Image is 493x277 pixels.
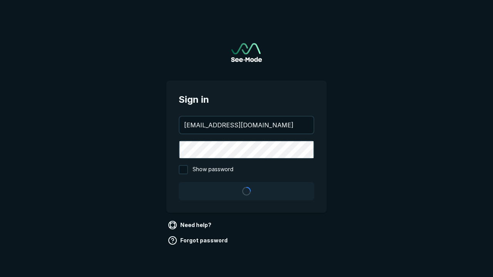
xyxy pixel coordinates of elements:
span: Sign in [179,93,314,107]
a: Forgot password [166,234,231,247]
input: your@email.com [179,117,314,133]
span: Show password [193,165,233,174]
img: See-Mode Logo [231,43,262,62]
a: Need help? [166,219,215,231]
a: Go to sign in [231,43,262,62]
